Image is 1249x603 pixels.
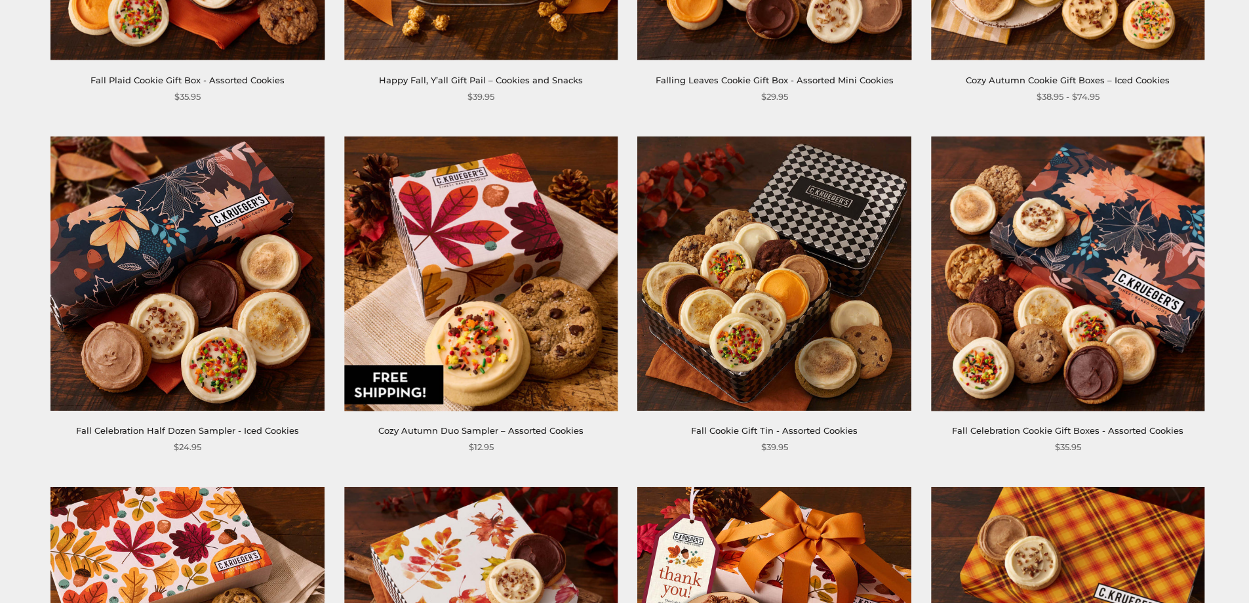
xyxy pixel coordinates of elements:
a: Happy Fall, Y’all Gift Pail – Cookies and Snacks [379,75,583,85]
a: Fall Celebration Half Dozen Sampler - Iced Cookies [76,425,299,436]
span: $39.95 [467,90,494,104]
a: Cozy Autumn Cookie Gift Boxes – Iced Cookies [966,75,1170,85]
a: Fall Cookie Gift Tin - Assorted Cookies [691,425,858,436]
span: $35.95 [1055,440,1081,454]
img: Fall Celebration Half Dozen Sampler - Iced Cookies [51,136,325,410]
span: $38.95 - $74.95 [1037,90,1100,104]
a: Cozy Autumn Duo Sampler – Assorted Cookies [378,425,584,436]
span: $29.95 [761,90,788,104]
span: $39.95 [761,440,788,454]
a: Fall Celebration Cookie Gift Boxes - Assorted Cookies [952,425,1183,436]
a: Fall Plaid Cookie Gift Box - Assorted Cookies [90,75,285,85]
span: $24.95 [174,440,201,454]
img: Fall Cookie Gift Tin - Assorted Cookies [638,136,911,410]
a: Falling Leaves Cookie Gift Box - Assorted Mini Cookies [656,75,894,85]
iframe: Sign Up via Text for Offers [10,553,136,593]
span: $35.95 [174,90,201,104]
span: $12.95 [469,440,494,454]
img: Cozy Autumn Duo Sampler – Assorted Cookies [344,136,618,410]
img: Fall Celebration Cookie Gift Boxes - Assorted Cookies [931,136,1204,410]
